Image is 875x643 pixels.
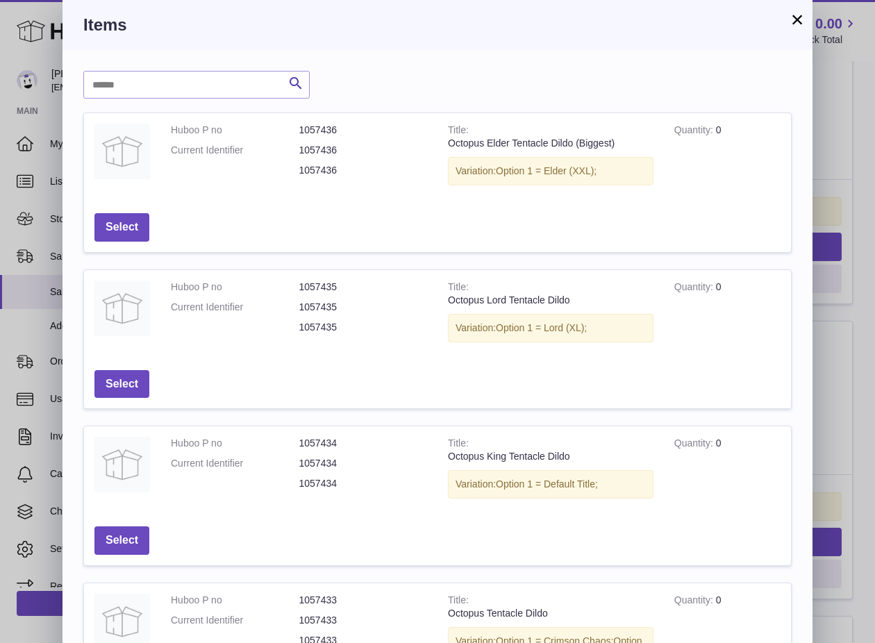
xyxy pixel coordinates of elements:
img: Octopus Elder Tentacle Dildo (Biggest) [94,124,150,179]
dt: Current Identifier [171,614,299,627]
dt: Current Identifier [171,144,299,157]
dd: 1057433 [299,614,428,627]
span: Option 1 = Elder (XXL); [496,165,597,176]
strong: Title [448,437,469,452]
dt: Current Identifier [171,301,299,314]
dd: 1057434 [299,477,428,490]
dd: 1057436 [299,164,428,177]
strong: Quantity [674,124,716,139]
h3: Items [83,14,792,36]
dd: 1057436 [299,124,428,137]
dd: 1057433 [299,594,428,607]
strong: Quantity [674,594,716,609]
span: Option 1 = Default Title; [496,478,598,490]
div: Octopus Lord Tentacle Dildo [448,294,653,307]
dt: Huboo P no [171,281,299,294]
strong: Title [448,594,469,609]
strong: Quantity [674,281,716,296]
dd: 1057434 [299,457,428,470]
dd: 1057435 [299,301,428,314]
dd: 1057435 [299,281,428,294]
div: Octopus Tentacle Dildo [448,607,653,620]
strong: Title [448,281,469,296]
td: 0 [664,270,791,360]
div: Octopus Elder Tentacle Dildo (Biggest) [448,137,653,150]
button: Select [94,213,149,242]
dd: 1057436 [299,144,428,157]
dt: Huboo P no [171,124,299,137]
div: Variation: [448,314,653,342]
td: 0 [664,113,791,203]
dt: Huboo P no [171,437,299,450]
div: Variation: [448,157,653,185]
div: Variation: [448,470,653,499]
td: 0 [664,426,791,516]
button: Select [94,526,149,555]
dd: 1057434 [299,437,428,450]
img: Octopus Lord Tentacle Dildo [94,281,150,336]
button: × [789,11,806,28]
span: Option 1 = Lord (XL); [496,322,587,333]
strong: Quantity [674,437,716,452]
button: Select [94,370,149,399]
dt: Current Identifier [171,457,299,470]
img: Octopus King Tentacle Dildo [94,437,150,492]
strong: Title [448,124,469,139]
dd: 1057435 [299,321,428,334]
div: Octopus King Tentacle Dildo [448,450,653,463]
dt: Huboo P no [171,594,299,607]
